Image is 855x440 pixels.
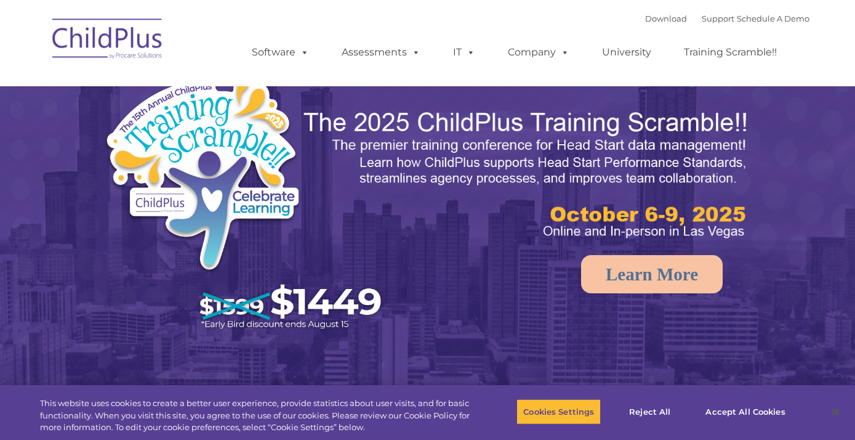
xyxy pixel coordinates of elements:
[590,40,664,65] a: University
[581,255,723,293] a: Learn More
[611,399,688,425] button: Reject All
[46,10,169,71] img: ChildPlus by Procare Solutions
[239,40,321,65] a: Software
[441,40,488,65] a: IT
[822,398,849,425] button: Close
[737,14,809,23] a: Schedule A Demo
[516,399,601,425] button: Cookies Settings
[699,399,792,425] button: Accept All Cookies
[672,40,789,65] a: Training Scramble!!
[329,40,433,65] a: Assessments
[645,14,809,23] font: |
[702,14,734,23] a: Support
[645,14,687,23] a: Download
[496,40,582,65] a: Company
[40,397,470,434] div: This website uses cookies to create a better user experience, provide statistics about user visit...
